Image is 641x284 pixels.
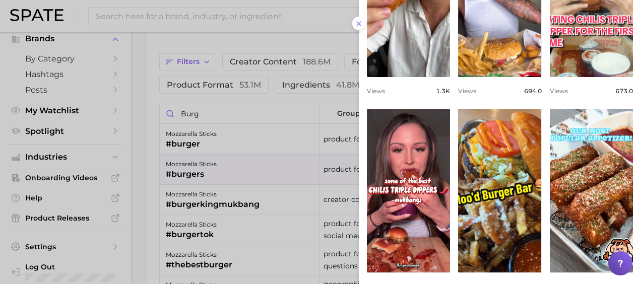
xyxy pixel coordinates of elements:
span: 1.3k [436,87,450,95]
span: Views [458,87,476,95]
span: 673.0 [615,87,633,95]
span: Views [550,87,568,95]
span: 694.0 [524,87,542,95]
span: Views [367,87,385,95]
